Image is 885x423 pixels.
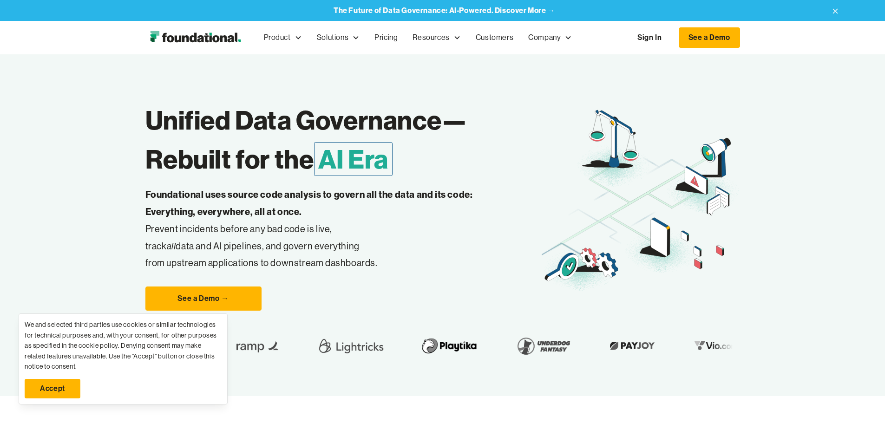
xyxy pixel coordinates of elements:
span: AI Era [314,142,393,176]
a: Accept [25,379,80,398]
div: We and selected third parties use cookies or similar technologies for technical purposes and, wit... [25,319,222,371]
div: Resources [405,22,468,53]
img: Lightricks [315,333,386,359]
em: all [167,240,176,252]
a: See a Demo → [145,286,262,311]
div: Solutions [309,22,367,53]
div: Resources [413,32,449,44]
img: Foundational Logo [145,28,245,47]
img: Vio.com [689,338,743,353]
div: Product [256,22,309,53]
h1: Unified Data Governance— Rebuilt for the [145,101,542,179]
img: Ramp [229,333,285,359]
div: Product [264,32,291,44]
a: Customers [468,22,521,53]
a: Sign In [628,28,671,47]
p: Prevent incidents before any bad code is live, track data and AI pipelines, and govern everything... [145,186,502,272]
div: Solutions [317,32,348,44]
img: Underdog Fantasy [511,333,575,359]
a: home [145,28,245,47]
a: Pricing [367,22,405,53]
div: Company [521,22,579,53]
a: The Future of Data Governance: AI-Powered. Discover More → [334,6,555,15]
div: Company [528,32,561,44]
strong: Foundational uses source code analysis to govern all the data and its code: Everything, everywher... [145,189,473,217]
a: See a Demo [679,27,740,48]
img: Payjoy [604,338,659,353]
img: Playtika [415,333,482,359]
